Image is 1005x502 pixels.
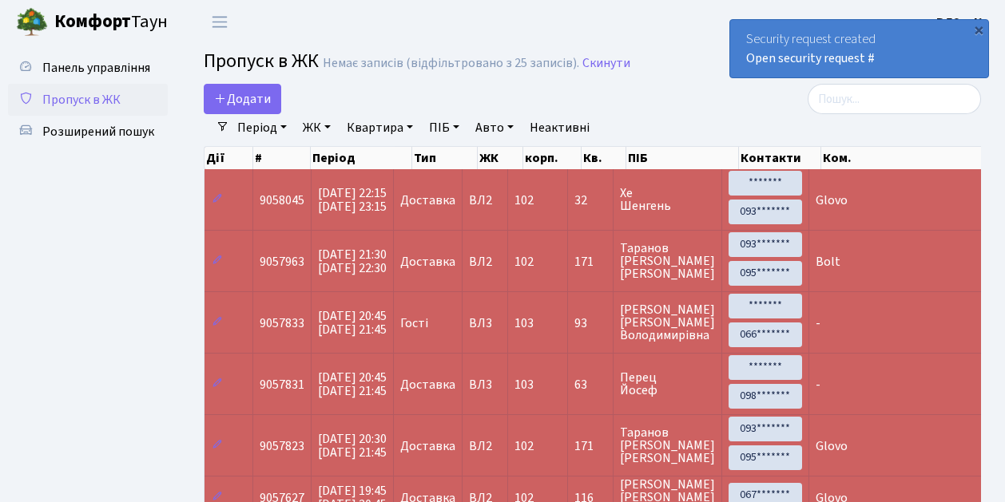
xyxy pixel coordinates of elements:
[318,246,387,277] span: [DATE] 21:30 [DATE] 22:30
[936,14,986,31] b: ВЛ2 -. К.
[200,9,240,35] button: Переключити навігацію
[626,147,739,169] th: ПІБ
[318,184,387,215] span: [DATE] 22:15 [DATE] 23:15
[469,255,501,268] span: ВЛ2
[514,253,534,271] span: 102
[400,194,455,207] span: Доставка
[400,317,428,330] span: Гості
[730,20,988,77] div: Security request created
[400,378,455,391] span: Доставка
[214,90,271,108] span: Додати
[400,255,455,268] span: Доставка
[574,317,606,330] span: 93
[260,253,304,271] span: 9057963
[423,114,466,141] a: ПІБ
[816,314,820,332] span: -
[816,253,840,271] span: Bolt
[469,194,501,207] span: ВЛ2
[523,147,582,169] th: корп.
[296,114,337,141] a: ЖК
[311,147,412,169] th: Період
[253,147,311,169] th: #
[42,123,154,140] span: Розширений пошук
[816,437,848,455] span: Glovo
[205,147,253,169] th: Дії
[318,430,387,461] span: [DATE] 20:30 [DATE] 21:45
[574,194,606,207] span: 32
[260,376,304,393] span: 9057831
[54,9,168,36] span: Таун
[574,378,606,391] span: 63
[42,91,121,109] span: Пропуск в ЖК
[574,440,606,453] span: 171
[204,47,319,75] span: Пропуск в ЖК
[323,56,579,71] div: Немає записів (відфільтровано з 25 записів).
[582,147,626,169] th: Кв.
[739,147,820,169] th: Контакти
[204,84,281,114] a: Додати
[42,59,150,77] span: Панель управління
[816,192,848,209] span: Glovo
[514,437,534,455] span: 102
[260,314,304,332] span: 9057833
[936,13,986,32] a: ВЛ2 -. К.
[400,440,455,453] span: Доставка
[412,147,478,169] th: Тип
[260,437,304,455] span: 9057823
[469,114,520,141] a: Авто
[318,307,387,338] span: [DATE] 20:45 [DATE] 21:45
[514,192,534,209] span: 102
[620,303,715,342] span: [PERSON_NAME] [PERSON_NAME] Володимирівна
[54,9,131,34] b: Комфорт
[16,6,48,38] img: logo.png
[620,426,715,464] span: Таранов [PERSON_NAME] [PERSON_NAME]
[8,52,168,84] a: Панель управління
[620,242,715,280] span: Таранов [PERSON_NAME] [PERSON_NAME]
[469,440,501,453] span: ВЛ2
[8,84,168,116] a: Пропуск в ЖК
[808,84,981,114] input: Пошук...
[260,192,304,209] span: 9058045
[523,114,596,141] a: Неактивні
[971,22,987,38] div: ×
[746,49,875,67] a: Open security request #
[816,376,820,393] span: -
[231,114,293,141] a: Період
[469,378,501,391] span: ВЛ3
[340,114,419,141] a: Квартира
[318,369,387,400] span: [DATE] 20:45 [DATE] 21:45
[620,371,715,397] span: Перец Йосеф
[514,314,534,332] span: 103
[620,187,715,212] span: Хе Шенгень
[582,56,630,71] a: Скинути
[8,116,168,148] a: Розширений пошук
[821,147,1001,169] th: Ком.
[469,317,501,330] span: ВЛ3
[574,255,606,268] span: 171
[478,147,523,169] th: ЖК
[514,376,534,393] span: 103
